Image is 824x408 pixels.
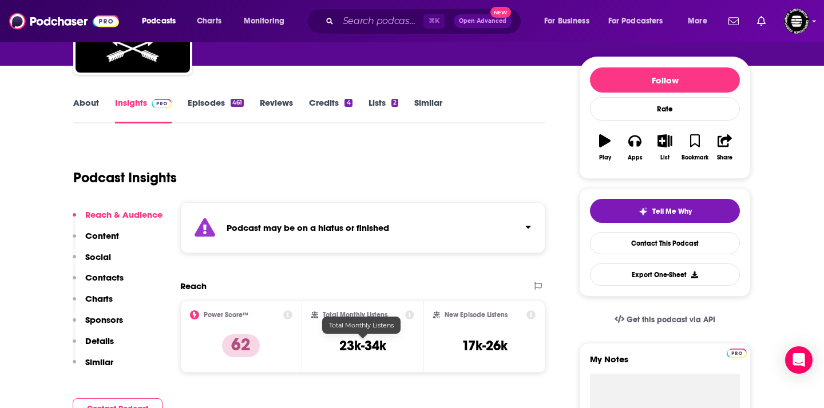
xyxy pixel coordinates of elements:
span: More [688,13,707,29]
h3: 17k-26k [462,337,508,354]
a: Charts [189,12,228,30]
button: List [650,127,680,168]
a: About [73,97,99,123]
div: List [660,154,669,161]
div: 2 [391,99,398,107]
a: Pro website [727,347,747,358]
span: For Business [544,13,589,29]
span: Total Monthly Listens [329,321,394,329]
button: Contacts [73,272,124,293]
div: Open Intercom Messenger [785,346,813,374]
img: User Profile [784,9,809,34]
button: Bookmark [680,127,710,168]
h1: Podcast Insights [73,169,177,186]
button: open menu [134,12,191,30]
img: Podchaser - Follow, Share and Rate Podcasts [9,10,119,32]
span: Logged in as KarinaSabol [784,9,809,34]
button: Sponsors [73,314,123,335]
a: Credits4 [309,97,352,123]
div: 461 [231,99,244,107]
p: Similar [85,357,113,367]
p: 62 [222,334,260,357]
div: 4 [344,99,352,107]
img: Podchaser Pro [152,99,172,108]
span: Open Advanced [459,18,506,24]
span: Charts [197,13,221,29]
button: open menu [601,12,680,30]
p: Charts [85,293,113,304]
button: Apps [620,127,649,168]
label: My Notes [590,354,740,374]
button: Show profile menu [784,9,809,34]
button: Export One-Sheet [590,263,740,286]
div: Search podcasts, credits, & more... [318,8,532,34]
a: InsightsPodchaser Pro [115,97,172,123]
span: Podcasts [142,13,176,29]
button: tell me why sparkleTell Me Why [590,199,740,223]
button: Charts [73,293,113,314]
img: tell me why sparkle [639,207,648,216]
span: For Podcasters [608,13,663,29]
button: open menu [536,12,604,30]
button: Social [73,251,111,273]
span: Monitoring [244,13,284,29]
p: Content [85,230,119,241]
button: Details [73,335,114,357]
a: Contact This Podcast [590,232,740,254]
section: Click to expand status details [180,202,545,253]
p: Social [85,251,111,262]
a: Lists2 [369,97,398,123]
div: Play [599,154,611,161]
a: Get this podcast via API [605,306,724,334]
button: open menu [680,12,722,30]
p: Sponsors [85,314,123,325]
p: Details [85,335,114,346]
button: Follow [590,67,740,93]
h2: Reach [180,281,207,291]
span: Tell Me Why [652,207,692,216]
div: Rate [590,97,740,121]
button: Share [710,127,740,168]
button: Similar [73,357,113,378]
div: Bookmark [682,154,708,161]
div: Apps [628,154,643,161]
button: Play [590,127,620,168]
h2: Total Monthly Listens [323,311,387,319]
a: Show notifications dropdown [752,11,770,31]
span: Get this podcast via API [627,315,715,325]
h3: 23k-34k [339,337,386,354]
button: Reach & Audience [73,209,163,230]
p: Contacts [85,272,124,283]
button: Open AdvancedNew [454,14,512,28]
a: Episodes461 [188,97,244,123]
h2: New Episode Listens [445,311,508,319]
img: Podchaser Pro [727,349,747,358]
p: Reach & Audience [85,209,163,220]
a: Similar [414,97,442,123]
button: open menu [236,12,299,30]
input: Search podcasts, credits, & more... [338,12,423,30]
div: Share [717,154,732,161]
a: Reviews [260,97,293,123]
a: Show notifications dropdown [724,11,743,31]
strong: Podcast may be on a hiatus or finished [227,222,389,233]
span: New [490,7,511,18]
h2: Power Score™ [204,311,248,319]
span: ⌘ K [423,14,445,29]
button: Content [73,230,119,251]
